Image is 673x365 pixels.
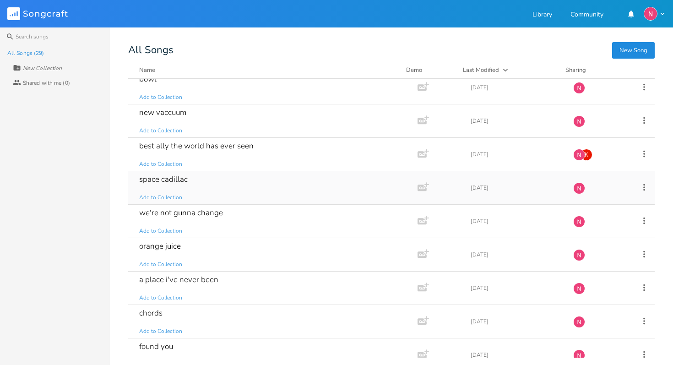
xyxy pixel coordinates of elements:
span: Add to Collection [139,294,182,302]
span: Add to Collection [139,194,182,202]
div: bowl [139,75,157,83]
img: Nicholas von Buttlar [573,283,585,294]
img: Nicholas von Buttlar [573,249,585,261]
span: Add to Collection [139,227,182,235]
div: All Songs [128,46,655,54]
img: Nicholas von Buttlar [573,349,585,361]
div: Shared with me (0) [23,80,70,86]
div: found you [139,343,173,350]
div: orange juice [139,242,181,250]
div: All Songs (29) [7,50,44,56]
img: Nicholas von Buttlar [573,82,585,94]
a: Library [532,11,552,19]
div: best ally the world has ever seen [139,142,254,150]
div: Sharing [565,65,620,75]
div: [DATE] [471,285,562,291]
div: [DATE] [471,252,562,257]
button: Name [139,65,395,75]
div: New Collection [23,65,62,71]
img: Nicholas von Buttlar [573,216,585,228]
img: Nicholas von Buttlar [573,316,585,328]
span: Add to Collection [139,127,182,135]
img: Nicholas von Buttlar [573,182,585,194]
div: Name [139,66,155,74]
img: Nicholas von Buttlar [644,7,657,21]
span: Add to Collection [139,327,182,335]
div: a place i've never been [139,276,218,283]
a: Community [570,11,603,19]
div: [DATE] [471,85,562,90]
img: Nicholas von Buttlar [573,149,585,161]
button: Last Modified [463,65,554,75]
span: Add to Collection [139,93,182,101]
span: Add to Collection [139,261,182,268]
button: New Song [612,42,655,59]
div: chords [139,309,163,317]
div: new vaccuum [139,109,186,116]
div: [DATE] [471,152,562,157]
div: Demo [406,65,452,75]
div: we're not gunna change [139,209,223,217]
div: [DATE] [471,218,562,224]
div: Last Modified [463,66,499,74]
div: kennedycoolwell [581,149,592,161]
div: space cadillac [139,175,188,183]
div: [DATE] [471,185,562,191]
div: [DATE] [471,118,562,124]
span: Add to Collection [139,160,182,168]
div: [DATE] [471,319,562,324]
img: Nicholas von Buttlar [573,115,585,127]
div: [DATE] [471,352,562,358]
